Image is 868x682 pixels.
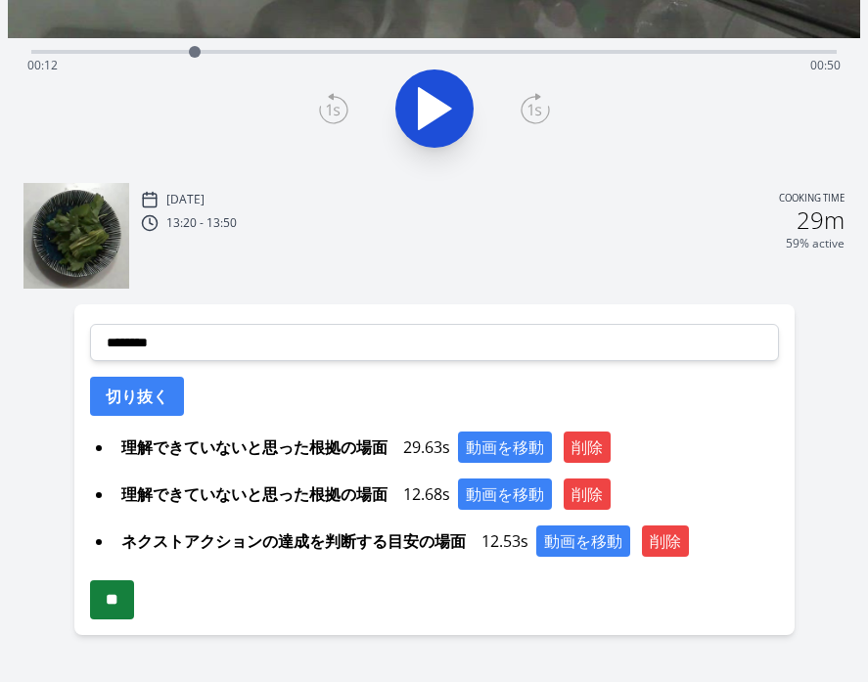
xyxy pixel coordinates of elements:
span: 00:50 [810,57,841,73]
button: 削除 [564,432,611,463]
button: 削除 [564,478,611,510]
button: 動画を移動 [458,432,552,463]
div: 12.53s [114,525,779,557]
span: 00:12 [27,57,58,73]
button: 削除 [642,525,689,557]
button: 動画を移動 [458,478,552,510]
p: Cooking time [779,191,845,208]
button: 動画を移動 [536,525,630,557]
img: 250826042130_thumb.jpeg [23,183,129,289]
div: 12.68s [114,478,779,510]
h2: 29m [797,208,845,232]
p: [DATE] [166,192,205,207]
div: 29.63s [114,432,779,463]
span: 理解できていないと思った根拠の場面 [114,478,395,510]
button: 切り抜く [90,377,184,416]
span: 理解できていないと思った根拠の場面 [114,432,395,463]
p: 59% active [786,236,845,251]
p: 13:20 - 13:50 [166,215,237,231]
span: ネクストアクションの達成を判断する目安の場面 [114,525,474,557]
